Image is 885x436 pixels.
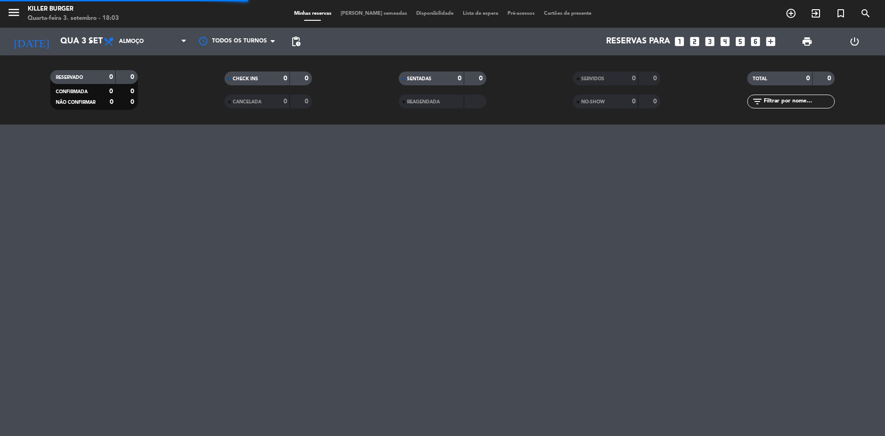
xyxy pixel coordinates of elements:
[632,98,636,105] strong: 0
[503,11,539,16] span: Pré-acessos
[412,11,458,16] span: Disponibilidade
[109,74,113,80] strong: 0
[458,11,503,16] span: Lista de espera
[233,77,258,81] span: CHECK INS
[283,75,287,82] strong: 0
[806,75,810,82] strong: 0
[752,96,763,107] i: filter_list
[653,75,659,82] strong: 0
[479,75,484,82] strong: 0
[827,75,833,82] strong: 0
[305,75,310,82] strong: 0
[305,98,310,105] strong: 0
[289,11,336,16] span: Minhas reservas
[336,11,412,16] span: [PERSON_NAME] semeadas
[673,36,685,48] i: looks_one
[130,88,136,95] strong: 0
[860,8,871,19] i: search
[581,77,604,81] span: SERVIDOS
[719,36,731,48] i: looks_4
[802,36,813,47] span: print
[763,96,834,107] input: Filtrar por nome...
[785,8,796,19] i: add_circle_outline
[765,36,777,48] i: add_box
[734,36,746,48] i: looks_5
[407,77,431,81] span: SENTADAS
[581,100,605,104] span: NO-SHOW
[653,98,659,105] strong: 0
[233,100,261,104] span: CANCELADA
[130,74,136,80] strong: 0
[109,88,113,95] strong: 0
[7,6,21,19] i: menu
[130,99,136,105] strong: 0
[749,36,761,48] i: looks_6
[539,11,596,16] span: Cartões de presente
[407,100,440,104] span: REAGENDADA
[606,37,670,46] span: Reservas para
[56,90,88,94] span: CONFIRMADA
[835,8,846,19] i: turned_in_not
[831,28,878,55] div: LOG OUT
[632,75,636,82] strong: 0
[7,31,56,52] i: [DATE]
[704,36,716,48] i: looks_3
[7,6,21,23] button: menu
[56,75,83,80] span: RESERVADO
[753,77,767,81] span: TOTAL
[290,36,301,47] span: pending_actions
[689,36,701,48] i: looks_two
[110,99,113,105] strong: 0
[86,36,97,47] i: arrow_drop_down
[56,100,95,105] span: NÃO CONFIRMAR
[28,5,119,14] div: Killer Burger
[119,38,144,45] span: Almoço
[810,8,821,19] i: exit_to_app
[458,75,461,82] strong: 0
[849,36,860,47] i: power_settings_new
[28,14,119,23] div: Quarta-feira 3. setembro - 18:03
[283,98,287,105] strong: 0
